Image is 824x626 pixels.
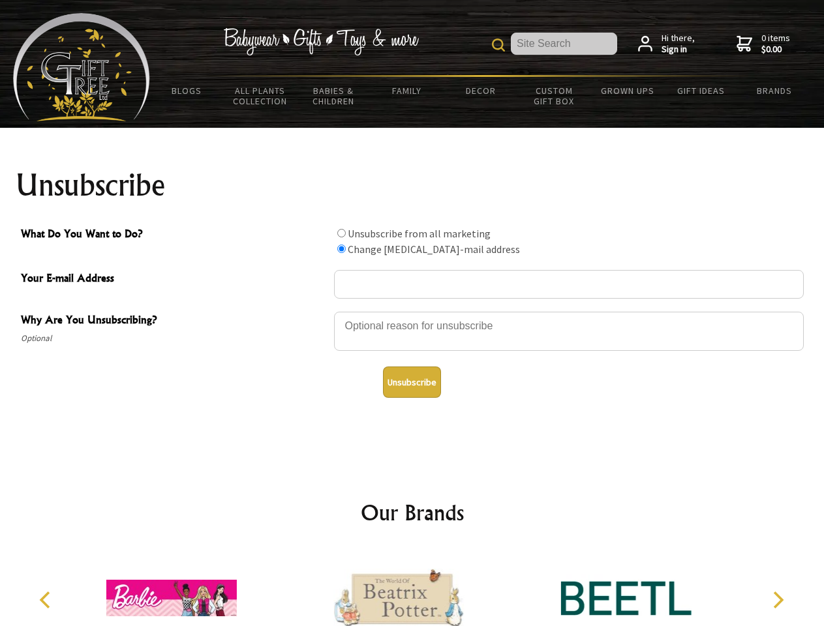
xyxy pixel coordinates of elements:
[21,226,328,245] span: What Do You Want to Do?
[33,586,61,614] button: Previous
[150,77,224,104] a: BLOGS
[21,331,328,346] span: Optional
[224,77,298,115] a: All Plants Collection
[664,77,738,104] a: Gift Ideas
[21,270,328,289] span: Your E-mail Address
[662,44,695,55] strong: Sign in
[16,170,809,201] h1: Unsubscribe
[337,245,346,253] input: What Do You Want to Do?
[638,33,695,55] a: Hi there,Sign in
[662,33,695,55] span: Hi there,
[348,227,491,240] label: Unsubscribe from all marketing
[511,33,617,55] input: Site Search
[334,312,804,351] textarea: Why Are You Unsubscribing?
[444,77,517,104] a: Decor
[492,38,505,52] img: product search
[383,366,441,398] button: Unsubscribe
[761,44,790,55] strong: $0.00
[738,77,812,104] a: Brands
[337,229,346,237] input: What Do You Want to Do?
[517,77,591,115] a: Custom Gift Box
[763,586,792,614] button: Next
[13,13,150,121] img: Babyware - Gifts - Toys and more...
[737,33,790,55] a: 0 items$0.00
[223,28,419,55] img: Babywear - Gifts - Toys & more
[348,243,520,256] label: Change [MEDICAL_DATA]-mail address
[26,497,799,528] h2: Our Brands
[334,270,804,299] input: Your E-mail Address
[21,312,328,331] span: Why Are You Unsubscribing?
[590,77,664,104] a: Grown Ups
[297,77,371,115] a: Babies & Children
[371,77,444,104] a: Family
[761,32,790,55] span: 0 items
